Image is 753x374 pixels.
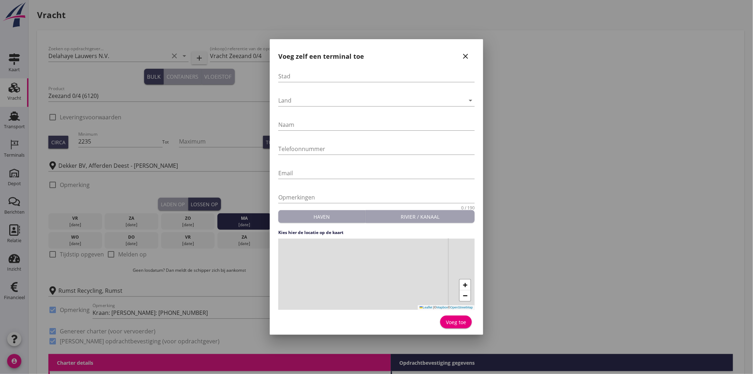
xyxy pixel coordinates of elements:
div: Rivier / kanaal [368,213,472,220]
input: Email [278,167,475,179]
h4: Kies hier de locatie op de kaart [278,229,475,236]
a: Zoom in [460,280,470,290]
input: Stad [278,71,475,82]
a: Leaflet [420,306,432,309]
input: Telefoonnummer [278,143,475,155]
div: © © [418,305,475,310]
a: OpenStreetMap [450,306,473,309]
a: Mapbox [437,306,448,309]
button: Rivier / kanaal [365,210,475,223]
input: Naam [278,119,475,130]
div: Haven [281,213,362,220]
i: arrow_drop_down [466,96,475,105]
button: Haven [278,210,365,223]
span: + [463,280,468,289]
span: − [463,291,468,300]
span: | [433,306,434,309]
a: Zoom out [460,290,470,301]
h2: Voeg zelf een terminal toe [278,52,364,61]
div: 0 / 190 [461,206,475,210]
button: Voeg toe [440,316,472,328]
div: Voeg toe [446,318,466,326]
input: Opmerkingen [278,192,475,203]
i: close [461,52,470,61]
